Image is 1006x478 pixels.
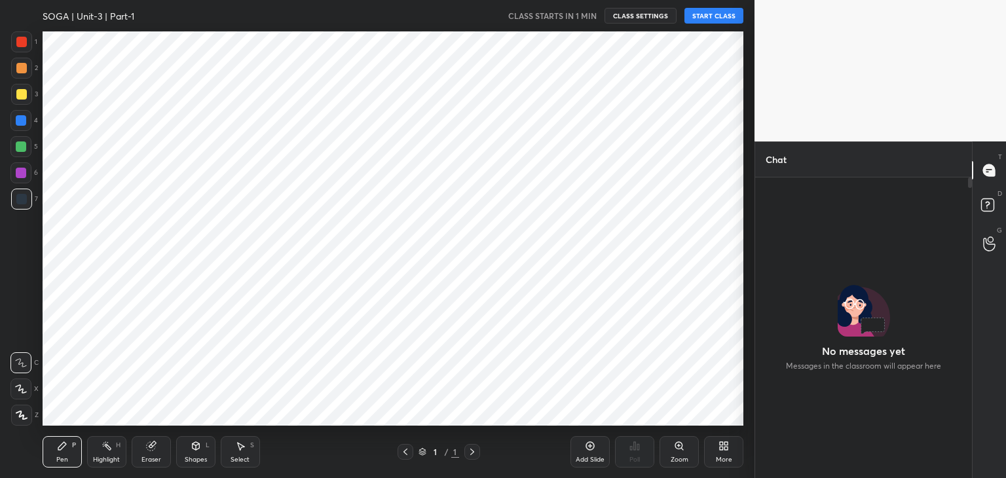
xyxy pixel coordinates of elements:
p: G [997,225,1002,235]
p: T [998,152,1002,162]
div: H [116,442,121,449]
div: Add Slide [576,456,605,463]
h5: CLASS STARTS IN 1 MIN [508,10,597,22]
div: 5 [10,136,38,157]
div: S [250,442,254,449]
div: 3 [11,84,38,105]
div: X [10,378,39,399]
div: Highlight [93,456,120,463]
div: 1 [11,31,37,52]
div: 4 [10,110,38,131]
div: Eraser [141,456,161,463]
button: START CLASS [684,8,743,24]
div: C [10,352,39,373]
div: Pen [56,456,68,463]
div: 2 [11,58,38,79]
div: Zoom [671,456,688,463]
div: / [445,448,449,456]
div: P [72,442,76,449]
div: More [716,456,732,463]
div: 1 [451,446,459,458]
h4: SOGA | Unit-3 | Part-1 [43,10,134,22]
button: CLASS SETTINGS [605,8,677,24]
div: 1 [429,448,442,456]
div: 6 [10,162,38,183]
div: L [206,442,210,449]
p: D [997,189,1002,198]
div: Z [11,405,39,426]
div: Shapes [185,456,207,463]
p: Chat [755,142,797,177]
div: Select [231,456,250,463]
div: 7 [11,189,38,210]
